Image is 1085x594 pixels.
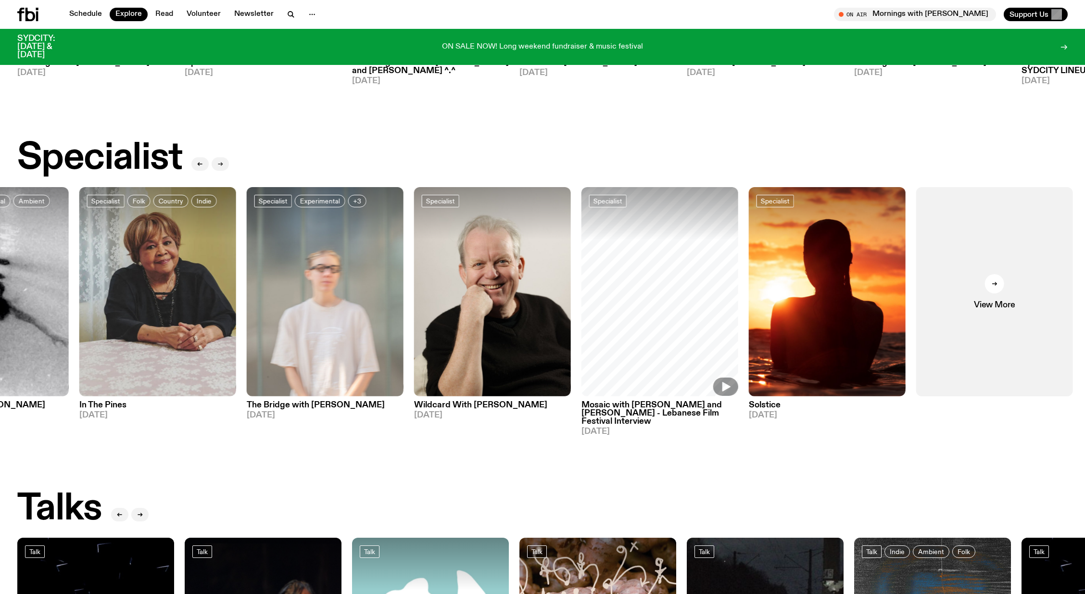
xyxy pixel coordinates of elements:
[593,197,622,204] span: Specialist
[749,401,906,409] h3: Solstice
[247,411,404,419] span: [DATE]
[761,197,790,204] span: Specialist
[19,197,45,204] span: Ambient
[519,54,676,77] a: Arvos with [PERSON_NAME][DATE]
[192,545,212,558] a: Talk
[254,195,292,207] a: Specialist
[352,59,509,75] h3: The Allnighter // with [PERSON_NAME] and [PERSON_NAME] ^.^
[414,401,571,409] h3: Wildcard With [PERSON_NAME]
[866,548,877,555] span: Talk
[17,491,101,527] h2: Talks
[159,197,183,204] span: Country
[228,8,279,21] a: Newsletter
[414,411,571,419] span: [DATE]
[749,411,906,419] span: [DATE]
[519,69,676,77] span: [DATE]
[360,545,379,558] a: Talk
[150,8,179,21] a: Read
[353,197,361,204] span: +3
[581,396,738,436] a: Mosaic with [PERSON_NAME] and [PERSON_NAME] - Lebanese Film Festival Interview[DATE]
[1004,8,1068,21] button: Support Us
[854,54,1011,77] a: Mornings with [PERSON_NAME][DATE]
[352,77,509,85] span: [DATE]
[295,195,345,207] a: Experimental
[581,401,738,426] h3: Mosaic with [PERSON_NAME] and [PERSON_NAME] - Lebanese Film Festival Interview
[890,548,905,555] span: Indie
[79,396,236,419] a: In The Pines[DATE]
[247,401,404,409] h3: The Bridge with [PERSON_NAME]
[91,197,120,204] span: Specialist
[29,548,40,555] span: Talk
[687,69,844,77] span: [DATE]
[918,548,944,555] span: Ambient
[197,548,208,555] span: Talk
[958,548,970,555] span: Folk
[687,54,844,77] a: Lunch with [PERSON_NAME][DATE]
[442,43,643,51] p: ON SALE NOW! Long weekend fundraiser & music festival
[13,195,50,207] a: Ambient
[25,545,45,558] a: Talk
[414,187,571,396] img: Stuart is smiling charmingly, wearing a black t-shirt against a stark white background.
[17,54,174,77] a: Mornings with [PERSON_NAME][DATE]
[581,428,738,436] span: [DATE]
[247,396,404,419] a: The Bridge with [PERSON_NAME][DATE]
[185,69,341,77] span: [DATE]
[757,195,794,207] a: Specialist
[79,401,236,409] h3: In The Pines
[1009,10,1048,19] span: Support Us
[17,69,174,77] span: [DATE]
[531,548,542,555] span: Talk
[127,195,151,207] a: Folk
[364,548,375,555] span: Talk
[185,54,341,77] a: Up For It[DATE]
[153,195,189,207] a: Country
[181,8,227,21] a: Volunteer
[352,54,509,85] a: The Allnighter // with [PERSON_NAME] and [PERSON_NAME] ^.^[DATE]
[974,301,1015,309] span: View More
[79,411,236,419] span: [DATE]
[133,197,145,204] span: Folk
[1029,545,1049,558] a: Talk
[17,35,79,59] h3: SYDCITY: [DATE] & [DATE]
[422,195,459,207] a: Specialist
[916,187,1073,396] a: View More
[247,187,404,396] img: Mara stands in front of a frosted glass wall wearing a cream coloured t-shirt and black glasses. ...
[694,545,714,558] a: Talk
[191,195,217,207] a: Indie
[197,197,212,204] span: Indie
[414,396,571,419] a: Wildcard With [PERSON_NAME][DATE]
[854,69,1011,77] span: [DATE]
[1034,548,1045,555] span: Talk
[87,195,125,207] a: Specialist
[834,8,996,21] button: On AirMornings with [PERSON_NAME]
[862,545,882,558] a: Talk
[699,548,710,555] span: Talk
[952,545,975,558] a: Folk
[426,197,455,204] span: Specialist
[259,197,288,204] span: Specialist
[17,140,182,177] h2: Specialist
[913,545,949,558] a: Ambient
[527,545,547,558] a: Talk
[110,8,148,21] a: Explore
[348,195,366,207] button: +3
[589,195,627,207] a: Specialist
[300,197,340,204] span: Experimental
[749,187,906,396] img: A girl standing in the ocean as waist level, staring into the rise of the sun.
[63,8,108,21] a: Schedule
[884,545,910,558] a: Indie
[749,396,906,419] a: Solstice[DATE]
